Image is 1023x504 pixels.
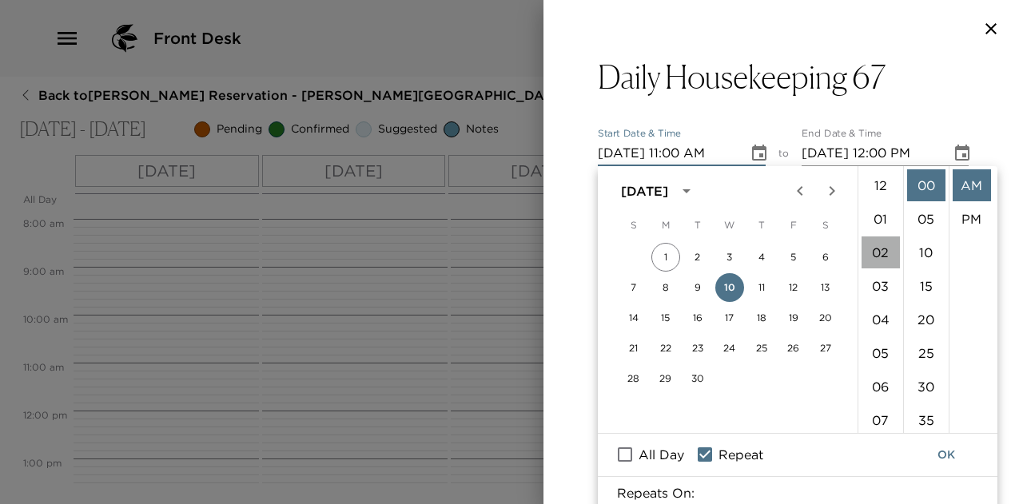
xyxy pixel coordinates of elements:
[802,127,882,141] label: End Date & Time
[862,404,900,436] li: 7 hours
[598,141,737,166] input: MM/DD/YYYY hh:mm aa
[747,273,776,302] button: 11
[651,243,680,272] button: 1
[811,243,840,272] button: 6
[811,304,840,332] button: 20
[921,440,972,470] button: OK
[619,334,648,363] button: 21
[747,209,776,241] span: Thursday
[862,169,900,201] li: 12 hours
[779,304,808,332] button: 19
[598,127,681,141] label: Start Date & Time
[862,236,900,268] li: 2 hours
[907,270,945,302] li: 15 minutes
[619,304,648,332] button: 14
[651,209,680,241] span: Monday
[715,334,744,363] button: 24
[816,175,848,207] button: Next month
[778,147,789,166] span: to
[862,203,900,235] li: 1 hours
[683,364,712,393] button: 30
[651,304,680,332] button: 15
[619,364,648,393] button: 28
[779,334,808,363] button: 26
[907,203,945,235] li: 5 minutes
[907,371,945,403] li: 30 minutes
[683,304,712,332] button: 16
[862,371,900,403] li: 6 hours
[903,166,949,433] ul: Select minutes
[784,175,816,207] button: Previous month
[747,243,776,272] button: 4
[907,337,945,369] li: 25 minutes
[811,273,840,302] button: 13
[862,304,900,335] li: 4 hours
[953,203,991,235] li: PM
[811,334,840,363] button: 27
[747,304,776,332] button: 18
[619,209,648,241] span: Sunday
[743,137,775,169] button: Choose date, selected date is Sep 10, 2025
[621,181,668,200] div: [DATE]
[953,169,991,201] li: AM
[862,270,900,302] li: 3 hours
[715,243,744,272] button: 3
[907,236,945,268] li: 10 minutes
[779,243,808,272] button: 5
[683,273,712,302] button: 9
[619,273,648,302] button: 7
[617,483,978,502] p: Repeats On:
[747,334,776,363] button: 25
[715,304,744,332] button: 17
[651,273,680,302] button: 8
[907,169,945,201] li: 0 minutes
[651,364,680,393] button: 29
[907,304,945,335] li: 20 minutes
[802,141,941,166] input: MM/DD/YYYY hh:mm aa
[651,334,680,363] button: 22
[949,166,994,433] ul: Select meridiem
[779,209,808,241] span: Friday
[907,404,945,436] li: 35 minutes
[779,273,808,302] button: 12
[715,209,744,241] span: Wednesday
[639,445,684,464] span: All Day
[598,58,969,96] button: Daily Housekeeping 67
[718,445,763,464] span: Repeat
[598,58,886,96] h3: Daily Housekeeping 67
[811,209,840,241] span: Saturday
[862,337,900,369] li: 5 hours
[683,334,712,363] button: 23
[683,209,712,241] span: Tuesday
[715,273,744,302] button: 10
[673,177,700,204] button: calendar view is open, switch to year view
[858,166,903,433] ul: Select hours
[946,137,978,169] button: Choose date, selected date is Sep 10, 2025
[683,243,712,272] button: 2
